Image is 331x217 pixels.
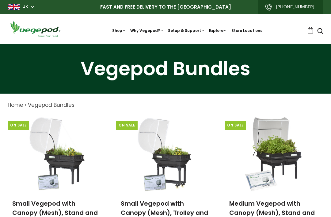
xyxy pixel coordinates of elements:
a: Store Locations [231,28,262,33]
a: Vegepod Bundles [28,101,74,109]
a: Search [317,29,323,35]
img: Medium Vegepod with Canopy (Mesh), Stand and Polytunnel cover - PRE-ORDER - Estimated Ship Date S... [242,115,306,192]
a: Why Vegepod? [130,28,164,33]
a: Explore [209,28,227,33]
a: Setup & Support [168,28,205,33]
h1: Vegepod Bundles [8,59,323,78]
a: UK [22,4,28,10]
img: Vegepod [8,20,63,38]
img: Small Vegepod with Canopy (Mesh), Stand and Polytunnel Cover [25,115,89,192]
a: Shop [112,28,126,33]
nav: breadcrumbs [8,101,323,109]
img: gb_large.png [8,4,20,10]
a: Home [8,101,23,109]
span: › [25,101,26,109]
img: Small Vegepod with Canopy (Mesh), Trolley and Polytunnel Cover [133,115,198,192]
